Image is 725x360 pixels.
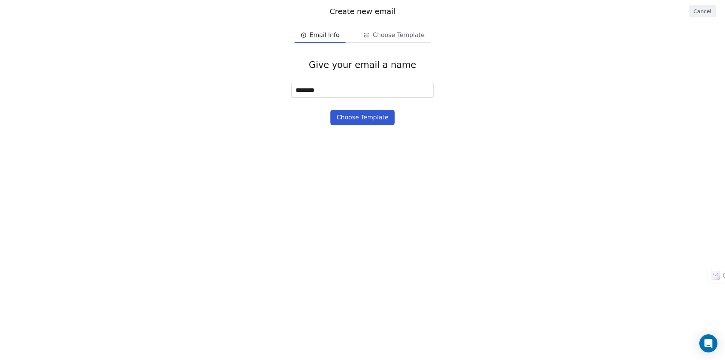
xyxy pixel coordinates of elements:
div: Open Intercom Messenger [699,334,717,352]
span: Choose Template [373,31,424,40]
span: Give your email a name [309,59,416,71]
span: Email Info [310,31,340,40]
button: Choose Template [330,110,394,125]
div: Create new email [9,6,716,17]
button: Cancel [689,5,716,17]
div: email creation steps [295,28,431,43]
